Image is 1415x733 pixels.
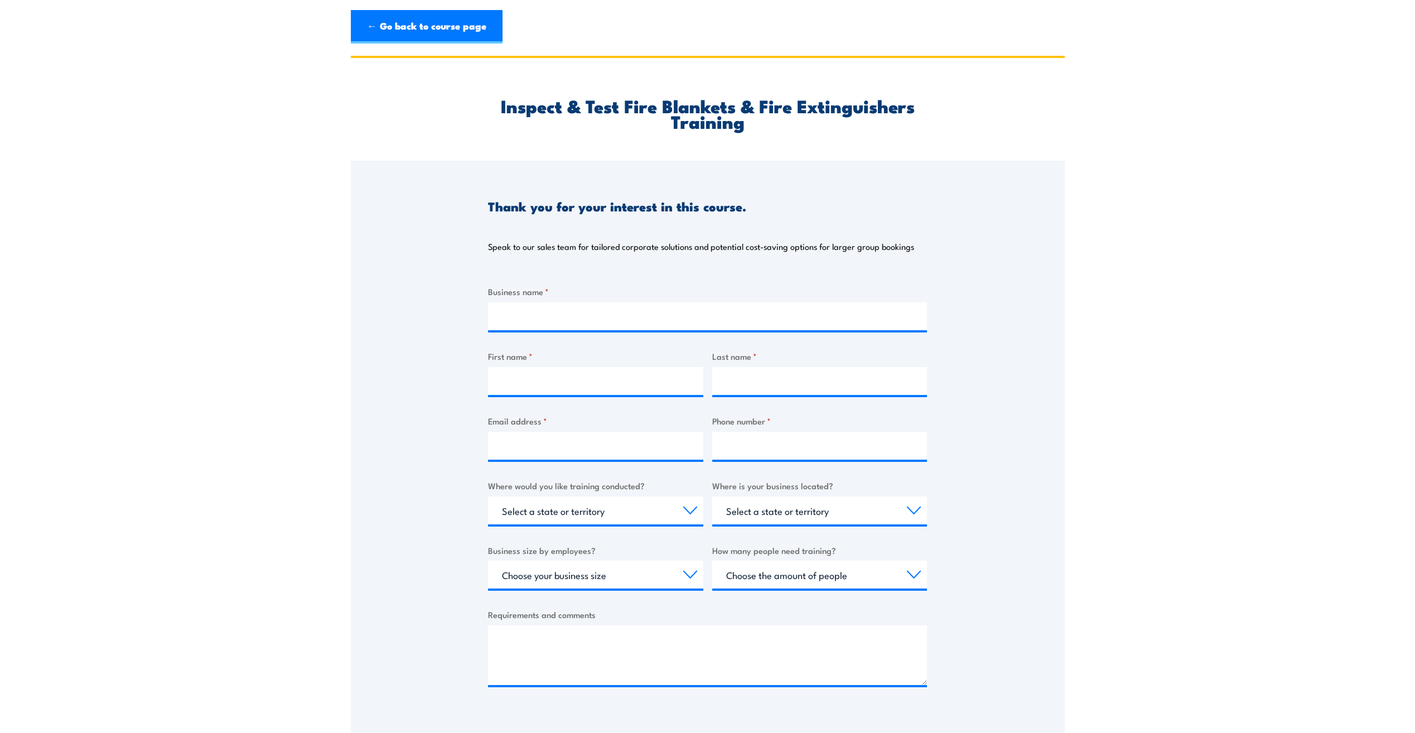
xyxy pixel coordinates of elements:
label: Where would you like training conducted? [488,479,703,492]
label: Requirements and comments [488,608,927,621]
h2: Inspect & Test Fire Blankets & Fire Extinguishers Training [488,98,927,129]
label: Last name [712,350,928,363]
label: First name [488,350,703,363]
label: How many people need training? [712,544,928,557]
label: Email address [488,414,703,427]
label: Phone number [712,414,928,427]
p: Speak to our sales team for tailored corporate solutions and potential cost-saving options for la... [488,241,914,252]
label: Where is your business located? [712,479,928,492]
label: Business name [488,285,927,298]
h3: Thank you for your interest in this course. [488,200,746,213]
label: Business size by employees? [488,544,703,557]
a: ← Go back to course page [351,10,503,44]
